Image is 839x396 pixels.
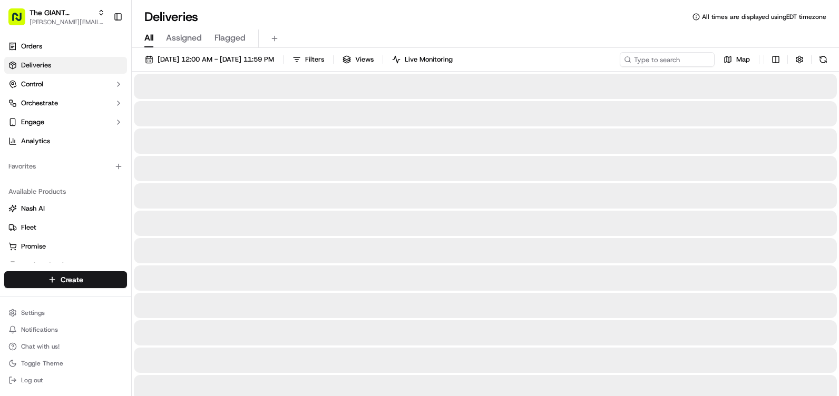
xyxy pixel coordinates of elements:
[4,76,127,93] button: Control
[8,223,123,232] a: Fleet
[288,52,329,67] button: Filters
[21,309,45,317] span: Settings
[4,356,127,371] button: Toggle Theme
[4,200,127,217] button: Nash AI
[4,114,127,131] button: Engage
[21,376,43,384] span: Log out
[21,342,60,351] span: Chat with us!
[8,242,123,251] a: Promise
[405,55,453,64] span: Live Monitoring
[4,4,109,29] button: The GIANT Company[PERSON_NAME][EMAIL_ADDRESS][PERSON_NAME][DOMAIN_NAME]
[21,117,44,127] span: Engage
[4,257,127,274] button: Product Catalog
[702,13,826,21] span: All times are displayed using EDT timezone
[387,52,457,67] button: Live Monitoring
[30,7,93,18] button: The GIANT Company
[4,57,127,74] a: Deliveries
[144,32,153,44] span: All
[21,42,42,51] span: Orders
[4,322,127,337] button: Notifications
[140,52,279,67] button: [DATE] 12:00 AM - [DATE] 11:59 PM
[4,271,127,288] button: Create
[4,133,127,150] a: Analytics
[4,305,127,320] button: Settings
[4,373,127,388] button: Log out
[30,18,105,26] button: [PERSON_NAME][EMAIL_ADDRESS][PERSON_NAME][DOMAIN_NAME]
[21,98,58,108] span: Orchestrate
[4,219,127,236] button: Fleet
[4,95,127,112] button: Orchestrate
[4,183,127,200] div: Available Products
[8,261,123,270] a: Product Catalog
[21,325,58,334] span: Notifications
[214,32,246,44] span: Flagged
[158,55,274,64] span: [DATE] 12:00 AM - [DATE] 11:59 PM
[4,339,127,354] button: Chat with us!
[305,55,324,64] span: Filters
[21,136,50,146] span: Analytics
[166,32,202,44] span: Assigned
[21,223,36,232] span: Fleet
[719,52,755,67] button: Map
[4,38,127,55] a: Orders
[736,55,750,64] span: Map
[21,61,51,70] span: Deliveries
[144,8,198,25] h1: Deliveries
[8,204,123,213] a: Nash AI
[620,52,715,67] input: Type to search
[61,274,83,285] span: Create
[21,261,72,270] span: Product Catalog
[21,359,63,368] span: Toggle Theme
[355,55,374,64] span: Views
[4,158,127,175] div: Favorites
[21,204,45,213] span: Nash AI
[21,242,46,251] span: Promise
[21,80,43,89] span: Control
[338,52,378,67] button: Views
[816,52,831,67] button: Refresh
[4,238,127,255] button: Promise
